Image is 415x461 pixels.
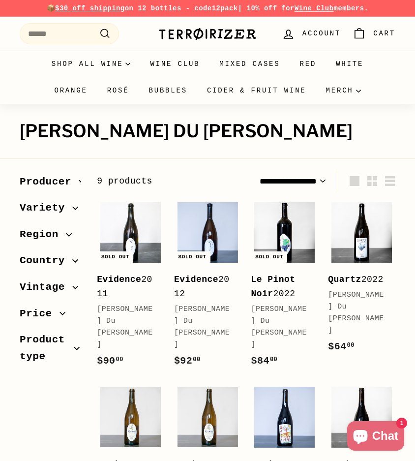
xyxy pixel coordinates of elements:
span: $90 [97,355,123,367]
button: Country [20,250,81,277]
button: Producer [20,171,81,198]
div: [PERSON_NAME] Du [PERSON_NAME] [328,289,385,337]
a: Sold out Le Pinot Noir2022[PERSON_NAME] Du [PERSON_NAME] [251,199,319,378]
div: 2012 [174,273,232,301]
div: Sold out [251,251,287,263]
span: Variety [20,200,72,216]
div: 2022 [328,273,385,287]
sup: 00 [270,356,277,363]
div: 2022 [251,273,309,301]
div: Sold out [175,251,210,263]
h1: [PERSON_NAME] Du [PERSON_NAME] [20,122,395,141]
span: Region [20,226,66,243]
a: Red [290,51,326,77]
a: Rosé [97,77,139,104]
span: Product type [20,332,74,365]
span: $30 off shipping [55,4,125,12]
span: $92 [174,355,201,367]
b: Quartz [328,275,361,284]
div: [PERSON_NAME] Du [PERSON_NAME] [251,304,309,351]
div: [PERSON_NAME] Du [PERSON_NAME] [174,304,232,351]
div: 9 products [97,174,246,188]
a: Cart [347,19,401,48]
a: Orange [44,77,97,104]
a: Mixed Cases [209,51,290,77]
span: Price [20,306,59,322]
span: $64 [328,341,355,352]
button: Region [20,224,81,250]
inbox-online-store-chat: Shopify online store chat [344,421,407,453]
span: Vintage [20,279,72,296]
button: Product type [20,329,81,372]
a: White [326,51,373,77]
summary: Merch [316,77,371,104]
sup: 00 [347,342,355,349]
summary: Shop all wine [42,51,141,77]
span: Account [302,28,341,39]
b: Le Pinot Noir [251,275,296,299]
sup: 00 [116,356,123,363]
a: Quartz2022[PERSON_NAME] Du [PERSON_NAME] [328,199,395,365]
b: Evidence [97,275,141,284]
a: Bubbles [139,77,197,104]
a: Wine Club [140,51,209,77]
a: Account [276,19,347,48]
a: Sold out Evidence2011[PERSON_NAME] Du [PERSON_NAME] [97,199,164,378]
button: Price [20,303,81,330]
b: Evidence [174,275,218,284]
span: Cart [373,28,395,39]
span: Country [20,252,72,269]
div: Sold out [97,251,133,263]
span: $84 [251,355,278,367]
a: Cider & Fruit Wine [197,77,316,104]
a: Sold out Evidence2012[PERSON_NAME] Du [PERSON_NAME] [174,199,241,378]
div: [PERSON_NAME] Du [PERSON_NAME] [97,304,154,351]
strong: 12pack [212,4,238,12]
a: Wine Club [295,4,334,12]
p: 📦 on 12 bottles - code | 10% off for members. [20,3,395,14]
span: Producer [20,174,79,190]
div: 2011 [97,273,154,301]
sup: 00 [193,356,200,363]
button: Vintage [20,277,81,303]
button: Variety [20,197,81,224]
